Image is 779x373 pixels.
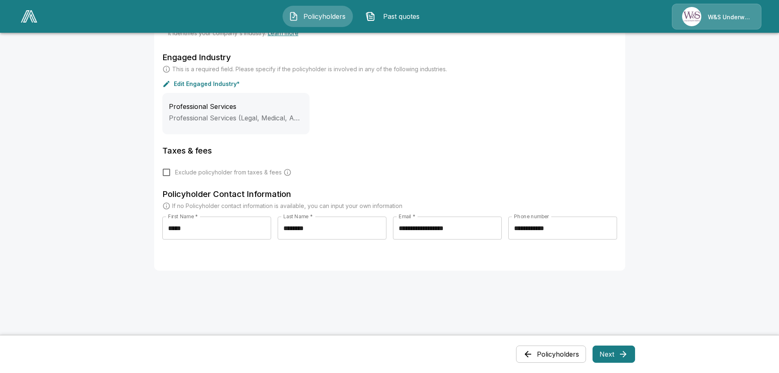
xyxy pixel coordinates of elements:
img: Policyholders Icon [289,11,299,21]
button: Past quotes IconPast quotes [359,6,430,27]
p: If no Policyholder contact information is available, you can input your own information [172,202,402,210]
span: Exclude policyholder from taxes & fees [175,168,282,176]
label: Last Name * [283,213,312,220]
span: Professional Services (Legal, Medical, A&E, or other licensed professional - services) [169,114,434,122]
p: Edit Engaged Industry* [174,81,240,87]
span: It identifies your company's industry. [168,29,299,36]
h6: Engaged Industry [162,51,617,64]
p: This is a required field. Please specify if the policyholder is involved in any of the following ... [172,65,447,73]
button: Policyholders [516,346,586,363]
h6: Taxes & fees [162,144,617,157]
a: Learn more [268,29,299,36]
img: AA Logo [21,10,37,23]
label: First Name * [168,213,198,220]
button: Policyholders IconPolicyholders [283,6,353,27]
span: Past quotes [379,11,424,21]
label: Phone number [514,213,549,220]
button: Next [593,346,635,363]
svg: Carrier and processing fees will still be applied [283,168,292,176]
h6: Policyholder Contact Information [162,188,617,201]
span: Professional Services [169,102,236,111]
label: Email * [399,213,415,220]
span: Policyholders [302,11,347,21]
img: Past quotes Icon [366,11,375,21]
